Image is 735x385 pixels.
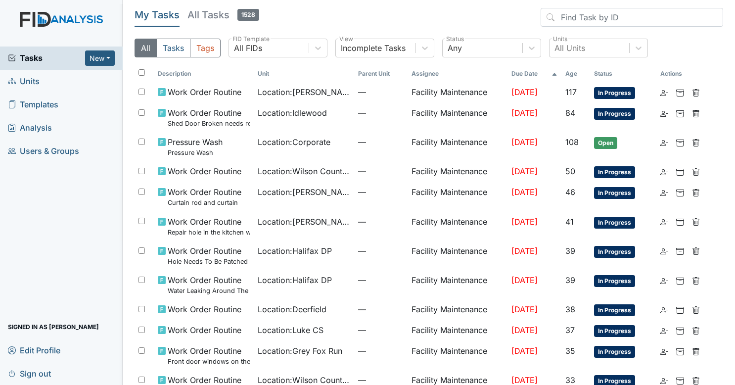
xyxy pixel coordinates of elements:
[594,166,635,178] span: In Progress
[408,103,507,132] td: Facility Maintenance
[676,165,684,177] a: Archive
[692,274,700,286] a: Delete
[258,216,350,228] span: Location : [PERSON_NAME]. ICF
[561,65,590,82] th: Toggle SortBy
[8,120,52,136] span: Analysis
[168,274,250,295] span: Work Order Routine Water Leaking Around The Base of the Toilet
[511,304,538,314] span: [DATE]
[168,257,250,266] small: Hole Needs To Be Patched Up
[258,186,350,198] span: Location : [PERSON_NAME].
[408,241,507,270] td: Facility Maintenance
[408,320,507,341] td: Facility Maintenance
[594,217,635,229] span: In Progress
[358,245,404,257] span: —
[168,303,241,315] span: Work Order Routine
[168,198,241,207] small: Curtain rod and curtain
[138,69,145,76] input: Toggle All Rows Selected
[692,216,700,228] a: Delete
[168,216,250,237] span: Work Order Routine Repair hole in the kitchen wall.
[408,270,507,299] td: Facility Maintenance
[511,346,538,356] span: [DATE]
[190,39,221,57] button: Tags
[565,217,574,227] span: 41
[594,246,635,258] span: In Progress
[358,86,404,98] span: —
[408,161,507,182] td: Facility Maintenance
[358,165,404,177] span: —
[676,303,684,315] a: Archive
[448,42,462,54] div: Any
[594,137,617,149] span: Open
[408,82,507,103] td: Facility Maintenance
[692,345,700,357] a: Delete
[354,65,408,82] th: Toggle SortBy
[258,245,332,257] span: Location : Halifax DP
[565,137,579,147] span: 108
[258,274,332,286] span: Location : Halifax DP
[168,286,250,295] small: Water Leaking Around The Base of the Toilet
[511,108,538,118] span: [DATE]
[358,136,404,148] span: —
[594,108,635,120] span: In Progress
[408,132,507,161] td: Facility Maintenance
[408,299,507,320] td: Facility Maintenance
[258,165,350,177] span: Location : Wilson County CS
[168,86,241,98] span: Work Order Routine
[358,107,404,119] span: —
[168,119,250,128] small: Shed Door Broken needs replacing
[168,324,241,336] span: Work Order Routine
[258,136,330,148] span: Location : Corporate
[258,107,327,119] span: Location : Idlewood
[565,375,575,385] span: 33
[511,187,538,197] span: [DATE]
[692,186,700,198] a: Delete
[258,86,350,98] span: Location : [PERSON_NAME]
[8,144,79,159] span: Users & Groups
[8,74,40,89] span: Units
[358,186,404,198] span: —
[358,324,404,336] span: —
[408,212,507,241] td: Facility Maintenance
[541,8,723,27] input: Find Task by ID
[8,342,60,358] span: Edit Profile
[594,87,635,99] span: In Progress
[156,39,190,57] button: Tasks
[594,275,635,287] span: In Progress
[676,274,684,286] a: Archive
[234,42,262,54] div: All FIDs
[554,42,585,54] div: All Units
[656,65,706,82] th: Actions
[692,165,700,177] a: Delete
[168,186,241,207] span: Work Order Routine Curtain rod and curtain
[565,346,575,356] span: 35
[168,136,223,157] span: Pressure Wash Pressure Wash
[565,187,575,197] span: 46
[358,274,404,286] span: —
[8,97,58,112] span: Templates
[692,86,700,98] a: Delete
[168,107,250,128] span: Work Order Routine Shed Door Broken needs replacing
[692,136,700,148] a: Delete
[511,375,538,385] span: [DATE]
[565,87,577,97] span: 117
[511,137,538,147] span: [DATE]
[258,324,323,336] span: Location : Luke CS
[676,86,684,98] a: Archive
[692,107,700,119] a: Delete
[8,52,85,64] a: Tasks
[676,216,684,228] a: Archive
[408,341,507,370] td: Facility Maintenance
[187,8,259,22] h5: All Tasks
[168,345,250,366] span: Work Order Routine Front door windows on the door
[676,245,684,257] a: Archive
[168,148,223,157] small: Pressure Wash
[258,303,326,315] span: Location : Deerfield
[408,182,507,211] td: Facility Maintenance
[258,345,342,357] span: Location : Grey Fox Run
[590,65,656,82] th: Toggle SortBy
[511,166,538,176] span: [DATE]
[135,39,157,57] button: All
[168,245,250,266] span: Work Order Routine Hole Needs To Be Patched Up
[237,9,259,21] span: 1528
